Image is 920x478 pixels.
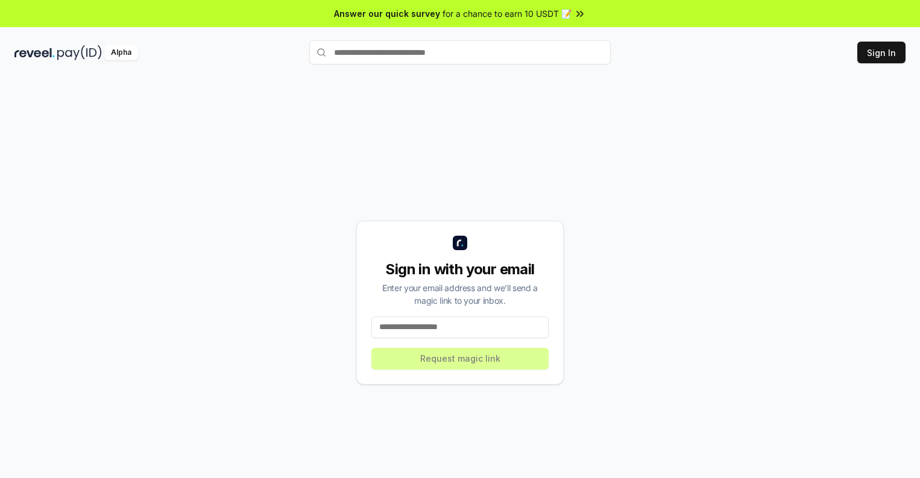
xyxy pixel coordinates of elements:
[371,281,549,307] div: Enter your email address and we’ll send a magic link to your inbox.
[443,7,572,20] span: for a chance to earn 10 USDT 📝
[857,42,906,63] button: Sign In
[14,45,55,60] img: reveel_dark
[104,45,138,60] div: Alpha
[371,260,549,279] div: Sign in with your email
[453,236,467,250] img: logo_small
[334,7,440,20] span: Answer our quick survey
[57,45,102,60] img: pay_id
